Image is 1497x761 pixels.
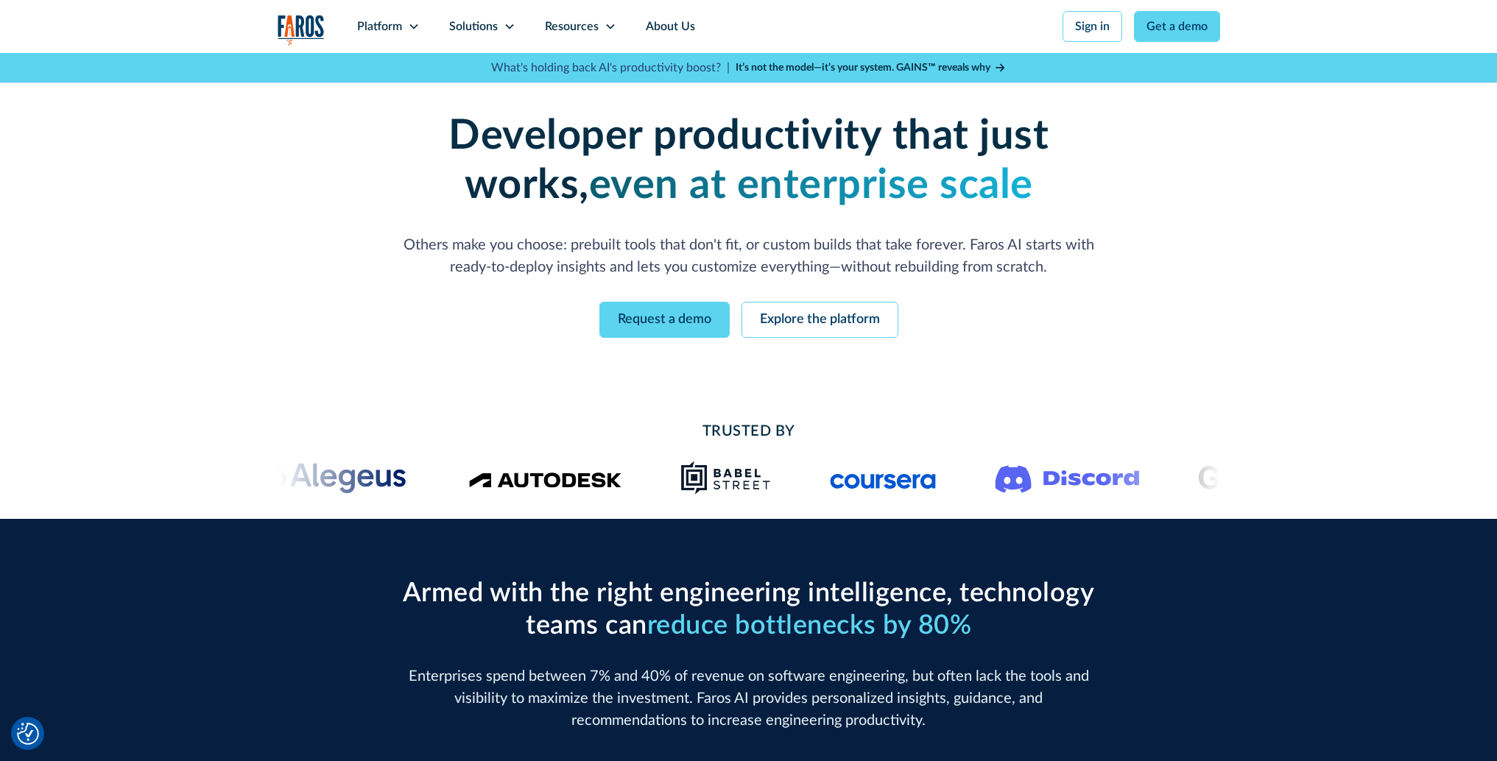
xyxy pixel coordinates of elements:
img: Revisit consent button [17,723,39,745]
a: home [278,15,325,45]
img: Babel Street logo png [680,460,771,495]
div: Resources [545,18,599,35]
button: Cookie Settings [17,723,39,745]
div: Platform [357,18,402,35]
img: Logo of the communication platform Discord. [995,462,1139,493]
a: Get a demo [1134,11,1220,42]
strong: It’s not the model—it’s your system. GAINS™ reveals why [736,63,990,73]
img: Logo of the analytics and reporting company Faros. [278,15,325,45]
a: It’s not the model—it’s your system. GAINS™ reveals why [736,60,1007,76]
span: reduce bottlenecks by 80% [647,612,972,639]
img: Alegeus logo [258,460,409,495]
strong: Developer productivity that just works, [448,116,1049,206]
p: Others make you choose: prebuilt tools that don't fit, or custom builds that take forever. Faros ... [395,234,1102,278]
a: Explore the platform [742,302,898,338]
div: Solutions [449,18,498,35]
a: Sign in [1063,11,1122,42]
img: Logo of the online learning platform Coursera. [830,466,936,489]
img: Logo of the design software company Autodesk. [468,468,621,488]
p: Enterprises spend between 7% and 40% of revenue on software engineering, but often lack the tools... [395,665,1102,732]
strong: even at enterprise scale [589,165,1033,206]
h2: Armed with the right engineering intelligence, technology teams can [395,578,1102,641]
h2: Trusted By [395,420,1102,442]
a: Request a demo [599,302,730,338]
p: What's holding back AI's productivity boost? | [491,59,730,77]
